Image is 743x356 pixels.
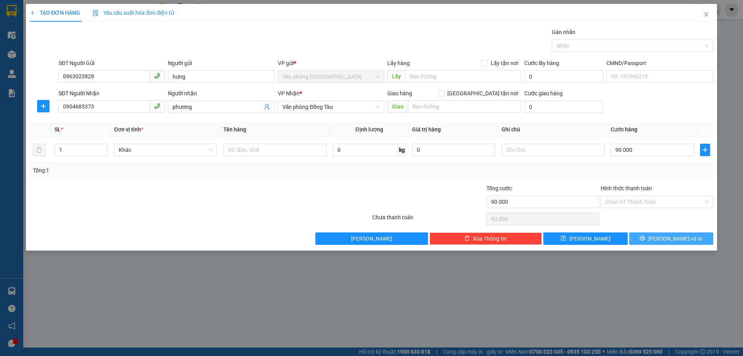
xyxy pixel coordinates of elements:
[282,101,380,113] span: Văn phòng Đồng Tàu
[282,71,380,83] span: Văn phòng Thanh Hóa
[33,166,287,175] div: Tổng: 1
[444,89,521,98] span: [GEOGRAPHIC_DATA] tận nơi
[37,100,50,112] button: plus
[524,90,563,96] label: Cước giao hàng
[223,144,326,156] input: VD: Bàn, Ghế
[561,236,566,242] span: save
[473,234,507,243] span: Xóa Thông tin
[629,232,713,245] button: printer[PERSON_NAME] và In
[408,100,521,113] input: Dọc đường
[543,232,627,245] button: save[PERSON_NAME]
[387,60,410,66] span: Lấy hàng
[264,104,270,110] span: user-add
[524,71,603,83] input: Cước lấy hàng
[315,232,428,245] button: [PERSON_NAME]
[430,232,542,245] button: deleteXóa Thông tin
[278,90,300,96] span: VP Nhận
[703,11,709,17] span: close
[43,19,176,48] li: 01A03 [GEOGRAPHIC_DATA], [GEOGRAPHIC_DATA] ( bên cạnh cây xăng bến xe phía Bắc cũ)
[700,144,710,156] button: plus
[695,4,717,26] button: Close
[398,144,406,156] span: kg
[223,126,246,132] span: Tên hàng
[30,10,80,16] span: TẠO ĐƠN HÀNG
[640,236,645,242] span: printer
[55,126,61,132] span: SL
[552,29,575,35] label: Gán nhãn
[405,70,521,83] input: Dọc đường
[464,236,470,242] span: delete
[387,90,412,96] span: Giao hàng
[92,10,99,16] img: icon
[356,126,383,132] span: Định lượng
[524,60,559,66] label: Cước lấy hàng
[569,234,611,243] span: [PERSON_NAME]
[488,59,521,67] span: Lấy tận nơi
[606,59,713,67] div: CMND/Passport
[92,10,174,16] span: Yêu cầu xuất hóa đơn điện tử
[601,185,652,191] label: Hình thức thanh toán
[486,185,512,191] span: Tổng cước
[119,144,212,156] span: Khác
[371,213,486,227] div: Chưa thanh toán
[412,144,495,156] input: 0
[33,144,45,156] button: delete
[648,234,702,243] span: [PERSON_NAME] và In
[700,147,710,153] span: plus
[168,59,274,67] div: Người gửi
[30,10,35,15] span: plus
[278,59,384,67] div: VP gửi
[412,126,441,132] span: Giá trị hàng
[81,9,137,19] b: 36 Limousine
[58,59,165,67] div: SĐT Người Gửi
[154,73,160,79] span: phone
[387,100,408,113] span: Giao
[611,126,637,132] span: Cước hàng
[498,122,608,137] th: Ghi chú
[168,89,274,98] div: Người nhận
[154,103,160,109] span: phone
[524,101,603,113] input: Cước giao hàng
[351,234,392,243] span: [PERSON_NAME]
[10,10,48,48] img: logo.jpg
[502,144,604,156] input: Ghi Chú
[387,70,405,83] span: Lấy
[114,126,143,132] span: Đơn vị tính
[43,48,176,58] li: Hotline: 1900888999
[38,103,49,109] span: plus
[58,89,165,98] div: SĐT Người Nhận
